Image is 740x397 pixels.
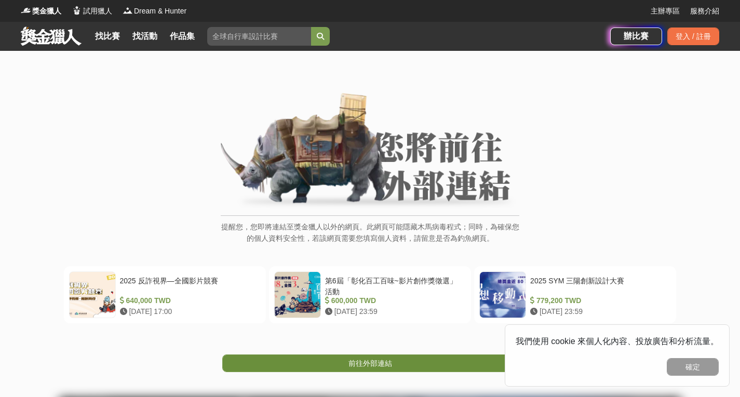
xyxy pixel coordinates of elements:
a: 作品集 [166,29,199,44]
button: 確定 [667,358,719,376]
a: Logo獎金獵人 [21,6,61,17]
span: 試用獵人 [83,6,112,17]
p: 提醒您，您即將連結至獎金獵人以外的網頁。此網頁可能隱藏木馬病毒程式；同時，為確保您的個人資料安全性，若該網頁需要您填寫個人資料，請留意是否為釣魚網頁。 [221,221,519,255]
div: [DATE] 23:59 [530,306,667,317]
span: 獎金獵人 [32,6,61,17]
img: Logo [123,5,133,16]
div: [DATE] 17:00 [120,306,257,317]
span: Dream & Hunter [134,6,186,17]
a: 第6屆「彰化百工百味~影片創作獎徵選」活動 600,000 TWD [DATE] 23:59 [269,266,471,323]
div: 2025 反詐視界—全國影片競賽 [120,276,257,295]
a: 前往外部連結 [222,354,518,372]
div: 第6屆「彰化百工百味~影片創作獎徵選」活動 [325,276,462,295]
a: 服務介紹 [690,6,719,17]
div: 2025 SYM 三陽創新設計大賽 [530,276,667,295]
input: 全球自行車設計比賽 [207,27,311,46]
a: 主辦專區 [651,6,680,17]
a: 找比賽 [91,29,124,44]
div: 600,000 TWD [325,295,462,306]
img: External Link Banner [221,93,519,210]
img: Logo [72,5,82,16]
a: Logo試用獵人 [72,6,112,17]
a: 2025 SYM 三陽創新設計大賽 779,200 TWD [DATE] 23:59 [474,266,676,323]
a: 辦比賽 [610,28,662,45]
a: LogoDream & Hunter [123,6,186,17]
div: 779,200 TWD [530,295,667,306]
div: [DATE] 23:59 [325,306,462,317]
a: 2025 反詐視界—全國影片競賽 640,000 TWD [DATE] 17:00 [64,266,266,323]
span: 我們使用 cookie 來個人化內容、投放廣告和分析流量。 [516,337,719,346]
img: Logo [21,5,31,16]
div: 640,000 TWD [120,295,257,306]
a: 找活動 [128,29,162,44]
div: 登入 / 註冊 [667,28,719,45]
span: 前往外部連結 [348,359,392,367]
